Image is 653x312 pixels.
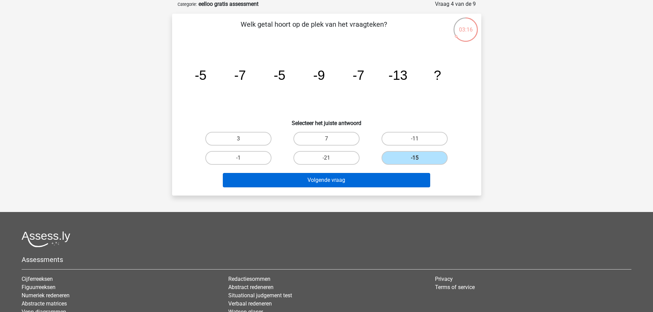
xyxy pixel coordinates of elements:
a: Abstracte matrices [22,300,67,307]
strong: eelloo gratis assessment [198,1,258,7]
a: Abstract redeneren [228,284,274,290]
label: -1 [205,151,271,165]
label: -11 [382,132,448,146]
small: Categorie: [178,2,197,7]
tspan: -5 [195,68,206,83]
button: Volgende vraag [223,173,430,187]
tspan: -13 [388,68,407,83]
a: Terms of service [435,284,475,290]
tspan: -7 [352,68,364,83]
a: Verbaal redeneren [228,300,272,307]
label: 3 [205,132,271,146]
tspan: -9 [313,68,325,83]
a: Privacy [435,276,453,282]
a: Figuurreeksen [22,284,56,290]
label: 7 [293,132,360,146]
a: Numeriek redeneren [22,292,70,299]
tspan: -5 [274,68,285,83]
a: Situational judgement test [228,292,292,299]
label: -21 [293,151,360,165]
img: Assessly logo [22,231,70,247]
div: 03:16 [453,17,479,34]
label: -15 [382,151,448,165]
h5: Assessments [22,255,631,264]
a: Redactiesommen [228,276,270,282]
h6: Selecteer het juiste antwoord [183,114,470,126]
tspan: ? [434,68,441,83]
tspan: -7 [234,68,246,83]
a: Cijferreeksen [22,276,53,282]
p: Welk getal hoort op de plek van het vraagteken? [183,19,445,40]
